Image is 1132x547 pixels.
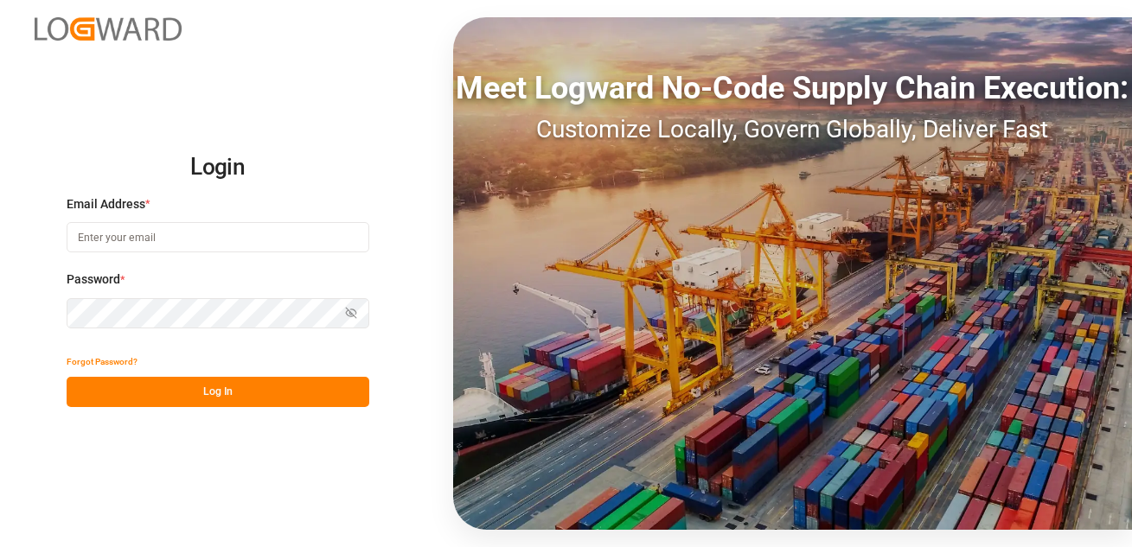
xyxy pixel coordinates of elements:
div: Meet Logward No-Code Supply Chain Execution: [453,65,1132,111]
div: Customize Locally, Govern Globally, Deliver Fast [453,111,1132,148]
button: Forgot Password? [67,347,138,377]
input: Enter your email [67,222,369,252]
button: Log In [67,377,369,407]
span: Email Address [67,195,145,213]
span: Password [67,270,120,289]
h2: Login [67,140,369,195]
img: Logward_new_orange.png [35,17,182,41]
